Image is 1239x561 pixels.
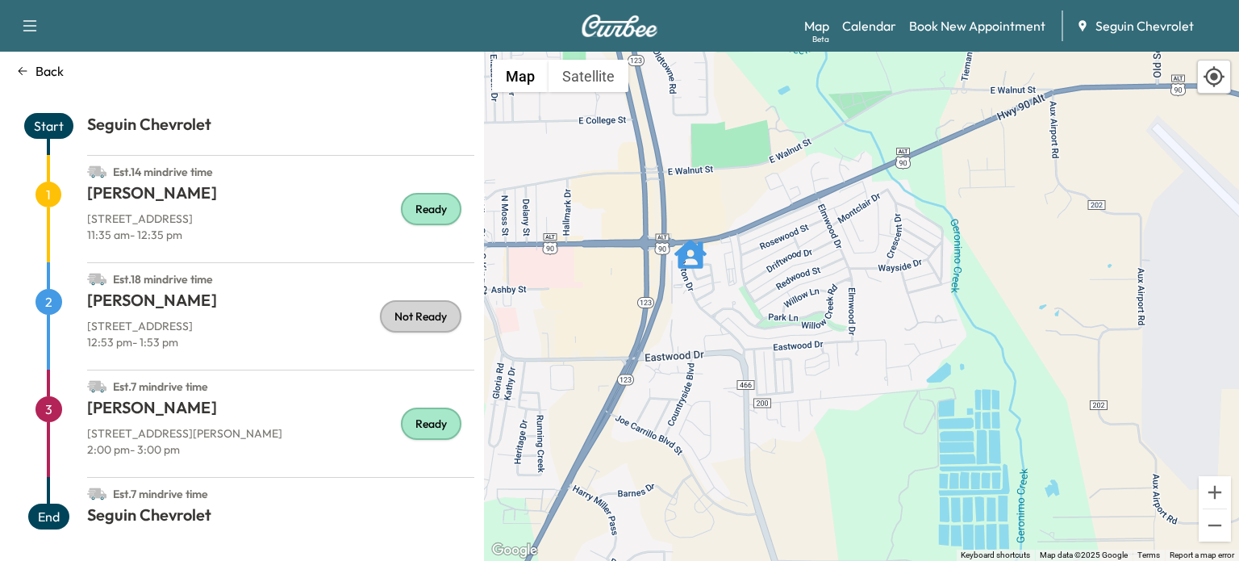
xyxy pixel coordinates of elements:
[87,504,474,533] h1: Seguin Chevrolet
[1199,476,1231,509] button: Zoom in
[1095,16,1194,36] span: Seguin Chevrolet
[113,379,208,394] span: Est. 7 min drive time
[1040,551,1128,559] span: Map data ©2025 Google
[113,165,213,179] span: Est. 14 min drive time
[492,60,549,92] button: Show street map
[1170,551,1234,559] a: Report a map error
[812,33,829,45] div: Beta
[1199,509,1231,542] button: Zoom out
[87,318,474,334] p: [STREET_ADDRESS]
[87,211,474,227] p: [STREET_ADDRESS]
[401,408,461,440] div: Ready
[380,300,461,333] div: Not Ready
[35,61,64,81] p: Back
[488,540,541,561] a: Open this area in Google Maps (opens a new window)
[87,289,474,318] h1: [PERSON_NAME]
[113,487,208,501] span: Est. 7 min drive time
[28,504,69,530] span: End
[488,540,541,561] img: Google
[87,442,474,458] p: 2:00 pm - 3:00 pm
[35,396,62,422] span: 3
[842,16,896,36] a: Calendar
[1137,551,1160,559] a: Terms (opens in new tab)
[87,182,474,211] h1: [PERSON_NAME]
[87,334,474,350] p: 12:53 pm - 1:53 pm
[549,60,628,92] button: Show satellite imagery
[87,227,474,243] p: 11:35 am - 12:35 pm
[804,16,829,36] a: MapBeta
[87,396,474,425] h1: [PERSON_NAME]
[581,15,658,37] img: Curbee Logo
[401,193,461,225] div: Ready
[674,230,707,262] gmp-advanced-marker: Bruce Blullard
[1197,60,1231,94] div: Recenter map
[24,113,73,139] span: Start
[113,272,213,287] span: Est. 18 min drive time
[87,113,474,142] h1: Seguin Chevrolet
[961,550,1030,561] button: Keyboard shortcuts
[35,182,61,207] span: 1
[35,289,62,315] span: 2
[909,16,1045,36] a: Book New Appointment
[87,425,474,442] p: [STREET_ADDRESS][PERSON_NAME]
